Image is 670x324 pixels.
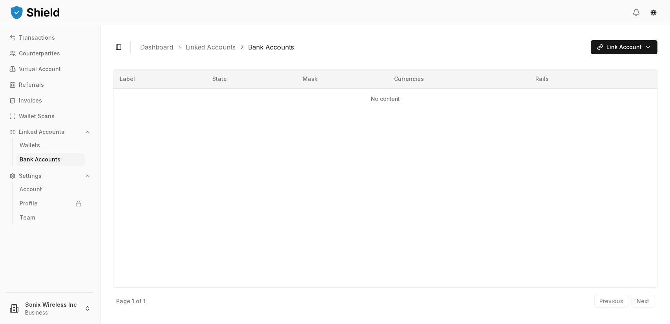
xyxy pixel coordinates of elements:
p: Transactions [19,35,55,40]
p: No content [120,95,651,103]
a: Invoices [6,94,94,107]
p: of [136,298,142,304]
th: State [206,70,296,89]
a: Counterparties [6,47,94,60]
th: Mask [296,70,388,89]
span: Link Account [606,43,642,51]
th: Label [113,70,206,89]
p: Bank Accounts [20,157,60,162]
a: Transactions [6,31,94,44]
p: Team [20,215,35,220]
a: Wallets [16,139,85,152]
a: Referrals [6,79,94,91]
a: Bank Accounts [16,153,85,166]
button: Linked Accounts [6,126,94,138]
button: Sonix Wireless IncBusiness [3,296,97,321]
a: Dashboard [140,42,173,52]
p: Wallet Scans [19,113,55,119]
a: Account [16,183,85,196]
p: 1 [132,298,134,304]
p: Referrals [19,82,44,88]
a: Virtual Account [6,63,94,75]
p: Virtual Account [19,66,61,72]
button: Settings [6,170,94,182]
th: Rails [529,70,615,89]
th: Currencies [388,70,529,89]
a: Linked Accounts [186,42,236,52]
p: Page [116,298,130,304]
p: Settings [19,173,42,179]
button: Link Account [591,40,657,54]
nav: breadcrumb [140,42,584,52]
p: 1 [143,298,146,304]
p: Sonix Wireless Inc [25,300,78,309]
p: Account [20,187,42,192]
p: Wallets [20,143,40,148]
p: Counterparties [19,51,60,56]
img: ShieldPay Logo [9,4,60,20]
p: Linked Accounts [19,129,64,135]
p: Invoices [19,98,42,103]
p: Profile [20,201,38,206]
a: Profile [16,197,85,210]
p: Business [25,309,78,317]
a: Wallet Scans [6,110,94,123]
a: Team [16,211,85,224]
a: Bank Accounts [248,42,294,52]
